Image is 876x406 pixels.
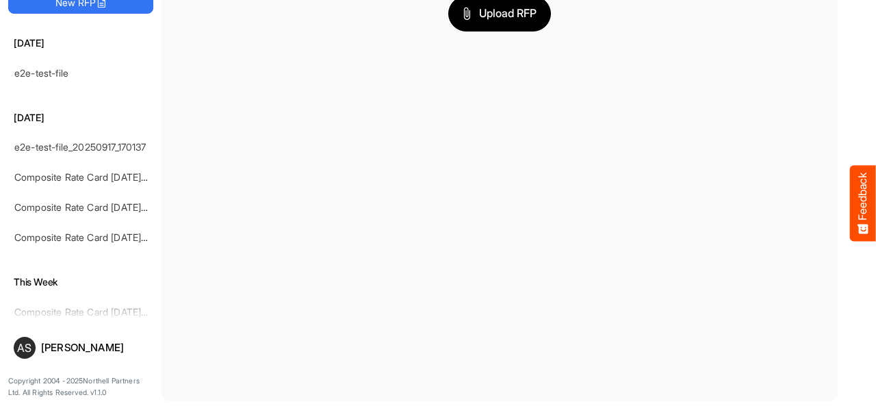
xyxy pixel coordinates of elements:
[850,165,876,241] button: Feedback
[14,231,238,243] a: Composite Rate Card [DATE] mapping test_deleted
[41,342,148,353] div: [PERSON_NAME]
[17,342,31,353] span: AS
[14,201,177,213] a: Composite Rate Card [DATE]_smaller
[14,171,177,183] a: Composite Rate Card [DATE]_smaller
[14,67,68,79] a: e2e-test-file
[8,275,153,290] h6: This Week
[8,36,153,51] h6: [DATE]
[8,110,153,125] h6: [DATE]
[463,5,537,23] span: Upload RFP
[8,375,153,399] p: Copyright 2004 - 2025 Northell Partners Ltd. All Rights Reserved. v 1.1.0
[14,141,146,153] a: e2e-test-file_20250917_170137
